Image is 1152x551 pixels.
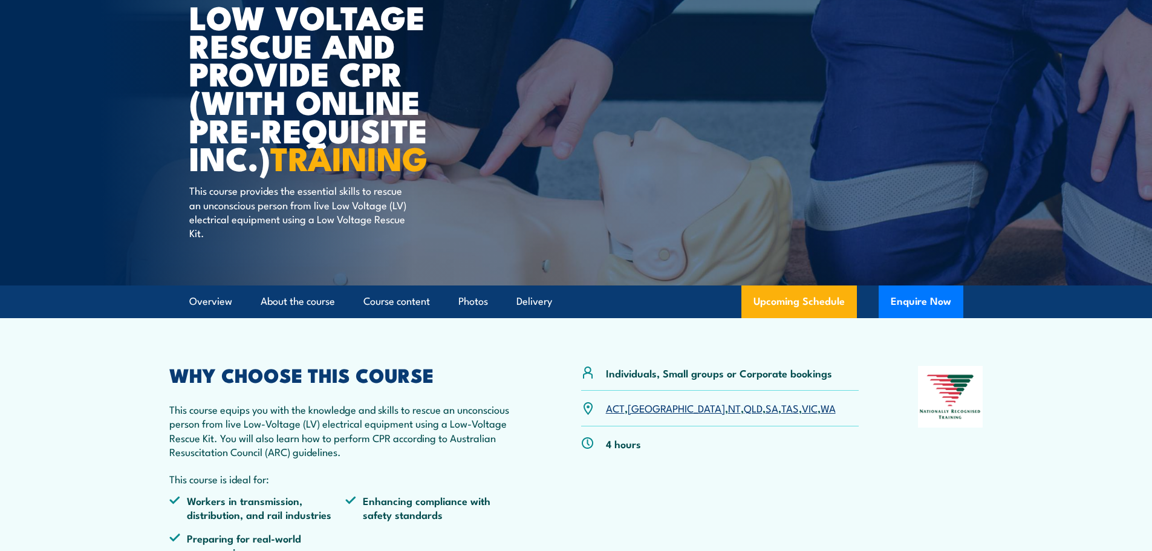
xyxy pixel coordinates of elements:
a: TAS [781,400,799,415]
p: Individuals, Small groups or Corporate bookings [606,366,832,380]
p: This course is ideal for: [169,472,522,486]
button: Enquire Now [879,285,963,318]
h2: WHY CHOOSE THIS COURSE [169,366,522,383]
a: About the course [261,285,335,318]
p: This course equips you with the knowledge and skills to rescue an unconscious person from live Lo... [169,402,522,459]
a: Photos [458,285,488,318]
a: QLD [744,400,763,415]
a: WA [821,400,836,415]
li: Enhancing compliance with safety standards [345,494,522,522]
a: SA [766,400,778,415]
strong: TRAINING [270,132,428,182]
li: Workers in transmission, distribution, and rail industries [169,494,346,522]
a: ACT [606,400,625,415]
a: Overview [189,285,232,318]
a: VIC [802,400,818,415]
a: Course content [363,285,430,318]
p: 4 hours [606,437,641,451]
a: Delivery [516,285,552,318]
img: Nationally Recognised Training logo. [918,366,983,428]
h1: Low Voltage Rescue and Provide CPR (with online Pre-requisite inc.) [189,2,488,172]
p: , , , , , , , [606,401,836,415]
a: [GEOGRAPHIC_DATA] [628,400,725,415]
a: Upcoming Schedule [741,285,857,318]
p: This course provides the essential skills to rescue an unconscious person from live Low Voltage (... [189,183,410,240]
a: NT [728,400,741,415]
